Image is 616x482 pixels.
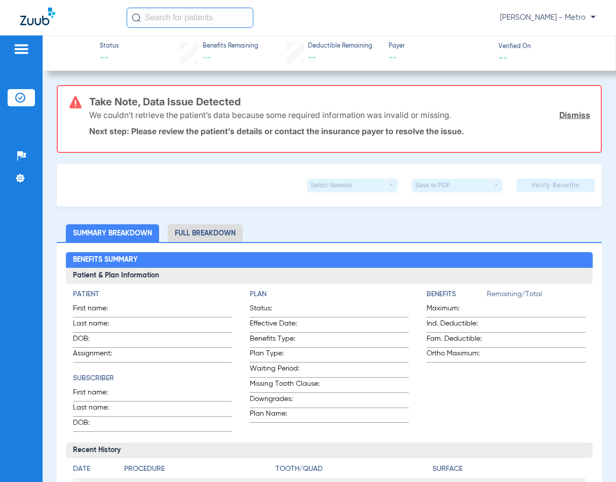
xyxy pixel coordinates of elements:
[433,464,586,478] app-breakdown-title: Surface
[427,334,487,347] span: Fam. Deductible:
[66,224,159,242] li: Summary Breakdown
[487,289,586,303] span: Remaining/Total
[168,224,243,242] li: Full Breakdown
[73,464,115,474] h4: Date
[250,364,324,377] span: Waiting Period:
[276,464,429,474] h4: Tooth/Quad
[66,268,593,284] h3: Patient & Plan Information
[498,43,599,52] span: Verified On
[127,8,253,28] input: Search for patients
[250,379,324,392] span: Missing Tooth Clause:
[427,289,487,303] app-breakdown-title: Benefits
[498,52,508,63] span: --
[389,42,489,51] span: Payer
[124,464,272,474] h4: Procedure
[66,252,593,268] h2: Benefits Summary
[89,110,451,120] p: We couldn’t retrieve the patient’s data because some required information was invalid or missing.
[308,54,316,62] span: --
[250,409,324,422] span: Plan Name:
[427,318,487,332] span: Ind. Deductible:
[73,373,232,384] h4: Subscriber
[250,348,324,362] span: Plan Type:
[73,303,123,317] span: First name:
[389,52,489,64] span: --
[559,110,590,120] a: Dismiss
[308,42,372,51] span: Deductible Remaining
[427,303,487,317] span: Maximum:
[427,348,487,362] span: Ortho Maximum:
[69,96,82,108] img: error-icon
[73,387,123,401] span: First name:
[132,13,141,22] img: Search Icon
[276,464,429,478] app-breakdown-title: Tooth/Quad
[73,464,115,478] app-breakdown-title: Date
[20,8,55,25] img: Zuub Logo
[73,348,123,362] span: Assignment:
[89,126,590,136] p: Next step: Please review the patient’s details or contact the insurance payer to resolve the issue.
[100,52,119,64] span: --
[427,289,487,300] h4: Benefits
[500,13,596,23] span: [PERSON_NAME] - Metro
[89,97,590,107] h3: Take Note, Data Issue Detected
[250,289,409,300] h4: Plan
[100,42,119,51] span: Status
[73,403,123,416] span: Last name:
[73,334,123,347] span: DOB:
[66,443,593,459] h3: Recent History
[433,464,586,474] h4: Surface
[124,464,272,478] app-breakdown-title: Procedure
[203,54,211,62] span: --
[250,303,324,317] span: Status:
[250,318,324,332] span: Effective Date:
[250,394,324,408] span: Downgrades:
[203,42,258,51] span: Benefits Remaining
[73,418,123,431] span: DOB:
[13,43,29,55] img: hamburger-icon
[250,334,324,347] span: Benefits Type:
[73,289,232,300] h4: Patient
[73,318,123,332] span: Last name:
